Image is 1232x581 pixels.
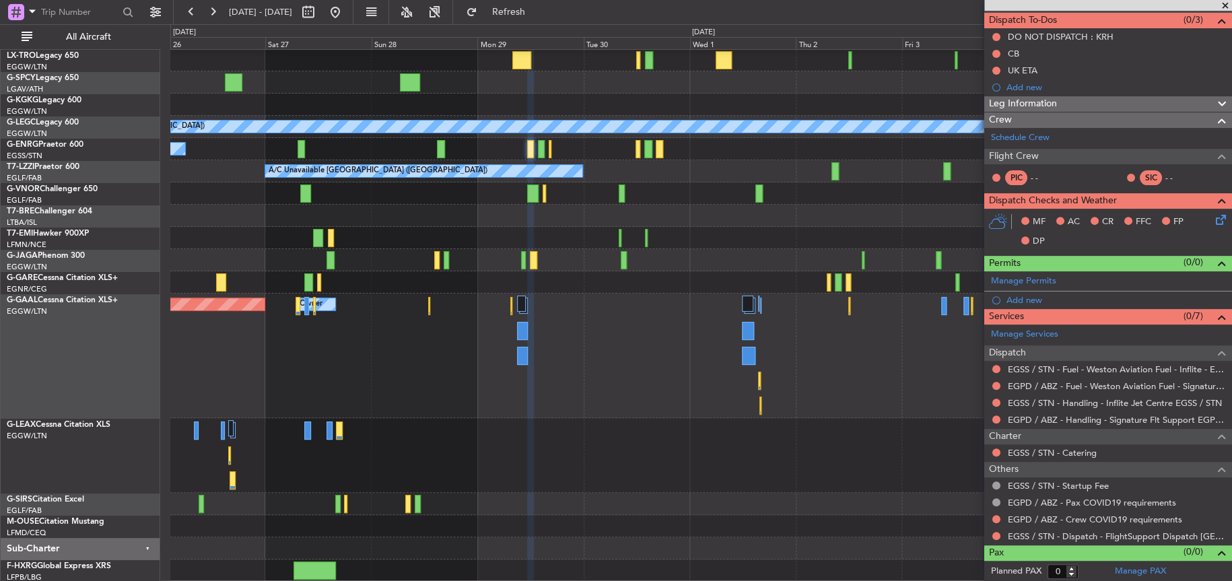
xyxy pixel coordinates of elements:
[989,256,1021,271] span: Permits
[7,296,118,304] a: G-GAALCessna Citation XLS+
[1008,31,1114,42] div: DO NOT DISPATCH : KRH
[989,96,1057,112] span: Leg Information
[989,112,1012,128] span: Crew
[7,96,81,104] a: G-KGKGLegacy 600
[1006,294,1225,306] div: Add new
[989,309,1024,324] span: Services
[7,217,37,228] a: LTBA/ISL
[269,161,487,181] div: A/C Unavailable [GEOGRAPHIC_DATA] ([GEOGRAPHIC_DATA])
[1033,215,1046,229] span: MF
[902,37,1008,49] div: Fri 3
[1115,565,1166,578] a: Manage PAX
[7,528,46,538] a: LFMD/CEQ
[991,565,1041,578] label: Planned PAX
[7,421,110,429] a: G-LEAXCessna Citation XLS
[692,27,715,38] div: [DATE]
[991,275,1056,288] a: Manage Permits
[7,296,38,304] span: G-GAAL
[7,495,84,504] a: G-SIRSCitation Excel
[1033,235,1045,248] span: DP
[989,345,1026,361] span: Dispatch
[7,52,79,60] a: LX-TROLegacy 650
[7,562,37,570] span: F-HXRG
[7,185,98,193] a: G-VNORChallenger 650
[1184,309,1203,323] span: (0/7)
[1008,447,1097,458] a: EGSS / STN - Catering
[1031,172,1061,184] div: - -
[7,141,38,149] span: G-ENRG
[7,421,36,429] span: G-LEAX
[989,462,1019,477] span: Others
[1173,215,1184,229] span: FP
[989,429,1021,444] span: Charter
[7,96,38,104] span: G-KGKG
[989,13,1057,28] span: Dispatch To-Dos
[7,252,38,260] span: G-JAGA
[7,207,34,215] span: T7-BRE
[1136,215,1151,229] span: FFC
[796,37,902,49] div: Thu 2
[7,163,79,171] a: T7-LZZIPraetor 600
[41,2,118,22] input: Trip Number
[1008,531,1225,542] a: EGSS / STN - Dispatch - FlightSupport Dispatch [GEOGRAPHIC_DATA]
[7,141,83,149] a: G-ENRGPraetor 600
[1184,255,1203,269] span: (0/0)
[7,106,47,116] a: EGGW/LTN
[372,37,478,49] div: Sun 28
[690,37,796,49] div: Wed 1
[7,284,47,294] a: EGNR/CEG
[7,118,36,127] span: G-LEGC
[7,518,104,526] a: M-OUSECitation Mustang
[989,149,1039,164] span: Flight Crew
[7,230,33,238] span: T7-EMI
[1165,172,1196,184] div: - -
[229,6,292,18] span: [DATE] - [DATE]
[7,62,47,72] a: EGGW/LTN
[1008,65,1037,76] div: UK ETA
[7,506,42,516] a: EGLF/FAB
[7,262,47,272] a: EGGW/LTN
[1006,81,1225,93] div: Add new
[7,173,42,183] a: EGLF/FAB
[7,274,118,282] a: G-GARECessna Citation XLS+
[7,74,36,82] span: G-SPCY
[1008,480,1109,491] a: EGSS / STN - Startup Fee
[1008,397,1222,409] a: EGSS / STN - Handling - Inflite Jet Centre EGSS / STN
[477,37,584,49] div: Mon 29
[1184,545,1203,559] span: (0/0)
[991,131,1050,145] a: Schedule Crew
[160,37,266,49] div: Fri 26
[584,37,690,49] div: Tue 30
[173,27,196,38] div: [DATE]
[7,495,32,504] span: G-SIRS
[7,230,89,238] a: T7-EMIHawker 900XP
[7,252,85,260] a: G-JAGAPhenom 300
[989,193,1117,209] span: Dispatch Checks and Weather
[7,518,39,526] span: M-OUSE
[7,274,38,282] span: G-GARE
[1008,514,1182,525] a: EGPD / ABZ - Crew COVID19 requirements
[7,306,47,316] a: EGGW/LTN
[300,294,322,314] div: Owner
[35,32,142,42] span: All Aircraft
[460,1,541,23] button: Refresh
[7,118,79,127] a: G-LEGCLegacy 600
[1005,170,1027,185] div: PIC
[1008,364,1225,375] a: EGSS / STN - Fuel - Weston Aviation Fuel - Inflite - EGSS / STN
[7,185,40,193] span: G-VNOR
[7,151,42,161] a: EGSS/STN
[480,7,537,17] span: Refresh
[15,26,146,48] button: All Aircraft
[7,84,43,94] a: LGAV/ATH
[7,163,34,171] span: T7-LZZI
[7,52,36,60] span: LX-TRO
[1008,48,1019,59] div: CB
[989,545,1004,561] span: Pax
[265,37,372,49] div: Sat 27
[1008,414,1225,425] a: EGPD / ABZ - Handling - Signature Flt Support EGPD / ABZ
[1008,497,1176,508] a: EGPD / ABZ - Pax COVID19 requirements
[1102,215,1114,229] span: CR
[1140,170,1162,185] div: SIC
[7,240,46,250] a: LFMN/NCE
[7,207,92,215] a: T7-BREChallenger 604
